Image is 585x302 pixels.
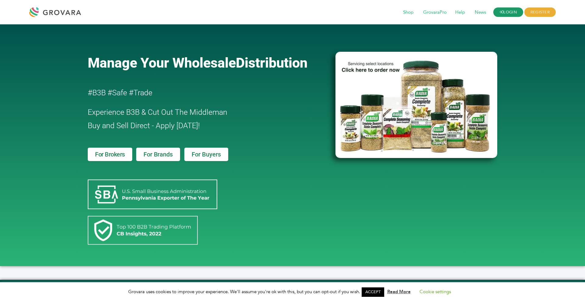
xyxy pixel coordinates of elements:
span: Shop [399,7,418,18]
span: Distribution [236,55,307,71]
span: Help [451,7,469,18]
a: Cookie settings [420,289,451,295]
span: Buy and Sell Direct - Apply [DATE]! [88,121,200,130]
a: For Brands [136,148,180,161]
h2: #B3B #Safe #Trade [88,86,300,100]
a: LOGIN [493,8,523,17]
a: Help [451,9,469,16]
span: Grovara uses cookies to improve your experience. We'll assume you're ok with this, but you can op... [128,289,457,295]
a: GrovaraPro [419,9,451,16]
a: ACCEPT [362,287,384,297]
a: For Buyers [184,148,228,161]
span: Manage Your Wholesale [88,55,236,71]
a: News [470,9,490,16]
span: Experience B3B & Cut Out The Middleman [88,108,227,117]
span: GrovaraPro [419,7,451,18]
a: Manage Your WholesaleDistribution [88,55,325,71]
a: Shop [399,9,418,16]
a: For Brokers [88,148,132,161]
span: For Brokers [95,151,125,157]
span: For Buyers [192,151,221,157]
span: REGISTER [524,8,556,17]
a: Read More [387,289,411,295]
span: News [470,7,490,18]
span: For Brands [144,151,172,157]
